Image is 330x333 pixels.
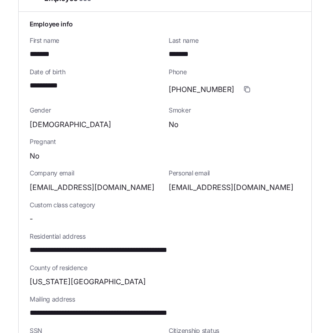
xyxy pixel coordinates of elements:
span: Phone [169,67,300,77]
span: Date of birth [30,67,161,77]
span: Custom class category [30,200,161,210]
span: No [30,150,40,162]
span: Gender [30,106,161,115]
span: First name [30,36,161,45]
span: Pregnant [30,137,300,146]
span: Mailing address [30,295,300,304]
span: Smoker [169,106,300,115]
span: Residential address [30,232,300,241]
span: Personal email [169,169,300,178]
span: County of residence [30,263,300,272]
span: - [30,213,33,225]
span: [EMAIL_ADDRESS][DOMAIN_NAME] [30,182,155,193]
span: [DEMOGRAPHIC_DATA] [30,119,111,130]
span: [PHONE_NUMBER] [169,84,234,95]
h1: Employee info [30,19,300,29]
span: [EMAIL_ADDRESS][DOMAIN_NAME] [169,182,294,193]
span: Company email [30,169,161,178]
span: [US_STATE][GEOGRAPHIC_DATA] [30,276,146,287]
span: No [169,119,179,130]
span: Last name [169,36,300,45]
